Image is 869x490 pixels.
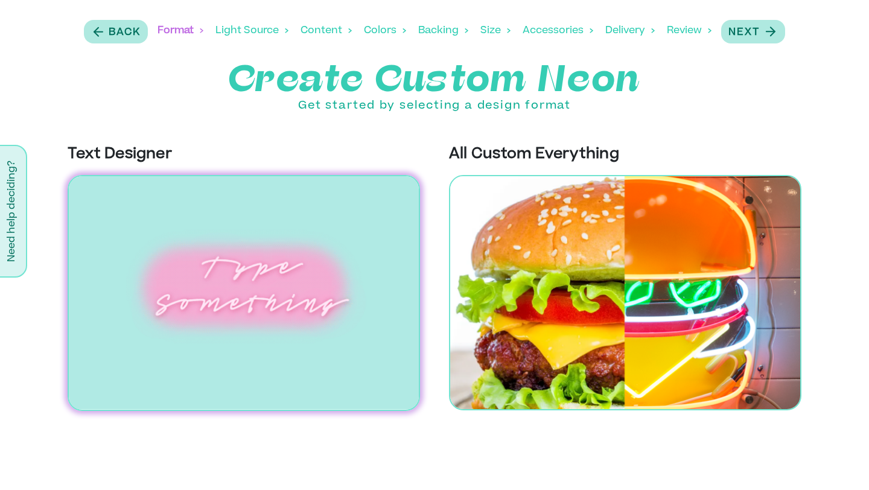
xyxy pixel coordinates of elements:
div: Review [667,12,711,49]
div: Light Source [215,12,288,49]
img: Text Designer [68,175,420,411]
iframe: Chat Widget [809,432,869,490]
div: Size [480,12,511,49]
img: All Custom Everything [449,175,801,410]
div: Format [158,12,203,49]
p: Back [109,25,141,40]
p: Next [728,25,760,40]
button: Next [721,20,785,43]
div: Content [301,12,352,49]
div: Colors [364,12,406,49]
p: Text Designer [68,144,420,165]
p: All Custom Everything [449,144,801,165]
div: Accessories [523,12,593,49]
button: Back [84,20,148,43]
div: Delivery [605,12,655,49]
div: Backing [418,12,468,49]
